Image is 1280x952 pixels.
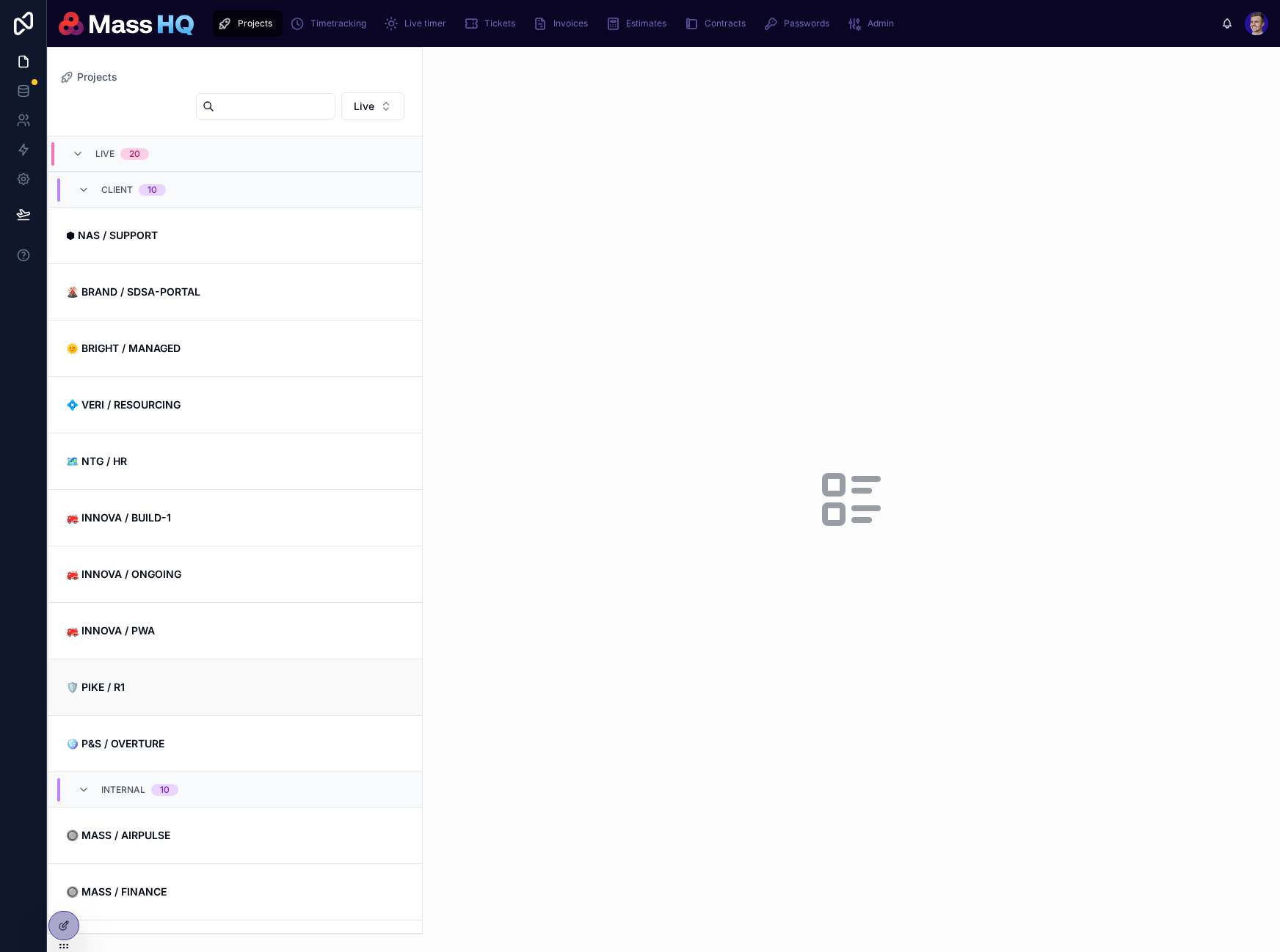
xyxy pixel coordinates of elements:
a: Projects [59,70,117,84]
span: Passwords [784,18,829,29]
strong: 💠 VERI / RESOURCING [66,398,181,411]
a: 🚒 INNOVA / BUILD-1 [48,489,422,546]
span: Admin [868,18,894,29]
span: Contracts [705,18,746,29]
strong: 🚒 INNOVA / PWA [66,624,155,637]
div: scrollable content [206,7,1221,40]
span: Projects [77,70,117,84]
div: 10 [160,784,170,796]
strong: 🌋 BRAND / SDSA-PORTAL [66,285,200,298]
span: LIVE [95,148,114,160]
strong: 🗺 NTG / HR [66,455,127,467]
a: Tickets [459,10,526,37]
span: Internal [101,784,145,796]
a: 🔘 MASS / FINANCE [48,863,422,920]
a: Estimates [601,10,677,37]
img: App logo [59,12,194,35]
span: Live [354,99,374,114]
strong: 🔘 MASS / AIRPULSE [66,829,170,841]
a: 🔘 MASS / AIRPULSE [48,807,422,863]
strong: 🌞 BRIGHT / MANAGED [66,342,181,354]
span: Client [101,184,133,196]
a: 🌞 BRIGHT / MANAGED [48,320,422,376]
a: 🗺 NTG / HR [48,433,422,489]
strong: ⬢ NAS / SUPPORT [66,229,158,241]
span: Live timer [404,18,446,29]
a: Contracts [680,10,756,37]
a: 🛡️ PIKE / R1 [48,659,422,715]
span: Timetracking [310,18,366,29]
a: 🚒 INNOVA / PWA [48,602,422,659]
a: Timetracking [286,10,377,37]
strong: 🚒 INNOVA / ONGOING [66,568,181,580]
strong: 🪩 P&S / OVERTURE [66,737,164,750]
a: Passwords [759,10,840,37]
a: 🌋 BRAND / SDSA-PORTAL [48,263,422,320]
a: 🚒 INNOVA / ONGOING [48,546,422,602]
span: Invoices [553,18,588,29]
span: Tickets [484,18,515,29]
div: 20 [129,148,140,160]
button: Select Button [341,92,404,120]
div: 10 [148,184,157,196]
a: ⬢ NAS / SUPPORT [48,207,422,263]
strong: 🚒 INNOVA / BUILD-1 [66,511,171,524]
a: Projects [213,10,283,37]
span: Estimates [626,18,666,29]
strong: 🛡️ PIKE / R1 [66,681,125,693]
a: 🪩 P&S / OVERTURE [48,715,422,772]
span: Projects [238,18,272,29]
a: Admin [843,10,904,37]
strong: 🔘 MASS / FINANCE [66,885,167,898]
a: Invoices [528,10,598,37]
a: 💠 VERI / RESOURCING [48,376,422,433]
a: Live timer [379,10,457,37]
